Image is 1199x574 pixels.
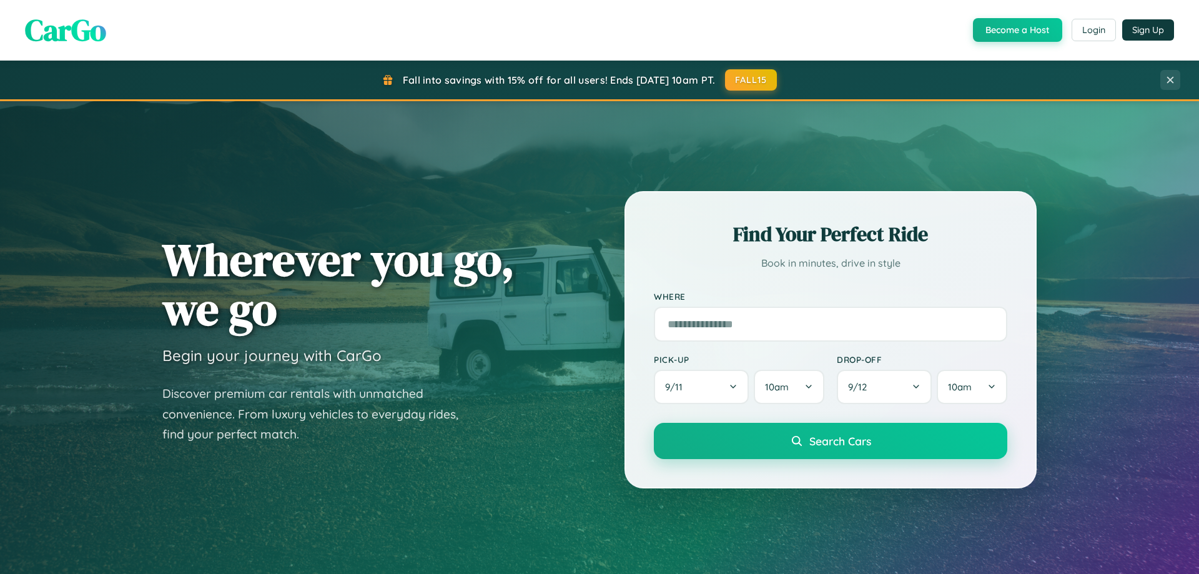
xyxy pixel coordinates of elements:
[162,346,382,365] h3: Begin your journey with CarGo
[765,381,789,393] span: 10am
[848,381,873,393] span: 9 / 12
[973,18,1062,42] button: Become a Host
[837,354,1007,365] label: Drop-off
[754,370,824,404] button: 10am
[809,434,871,448] span: Search Cars
[403,74,716,86] span: Fall into savings with 15% off for all users! Ends [DATE] 10am PT.
[654,354,824,365] label: Pick-up
[837,370,932,404] button: 9/12
[1122,19,1174,41] button: Sign Up
[654,254,1007,272] p: Book in minutes, drive in style
[162,235,515,334] h1: Wherever you go, we go
[654,220,1007,248] h2: Find Your Perfect Ride
[1072,19,1116,41] button: Login
[725,69,777,91] button: FALL15
[654,291,1007,302] label: Where
[937,370,1007,404] button: 10am
[654,423,1007,459] button: Search Cars
[665,381,689,393] span: 9 / 11
[25,9,106,51] span: CarGo
[654,370,749,404] button: 9/11
[162,383,475,445] p: Discover premium car rentals with unmatched convenience. From luxury vehicles to everyday rides, ...
[948,381,972,393] span: 10am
